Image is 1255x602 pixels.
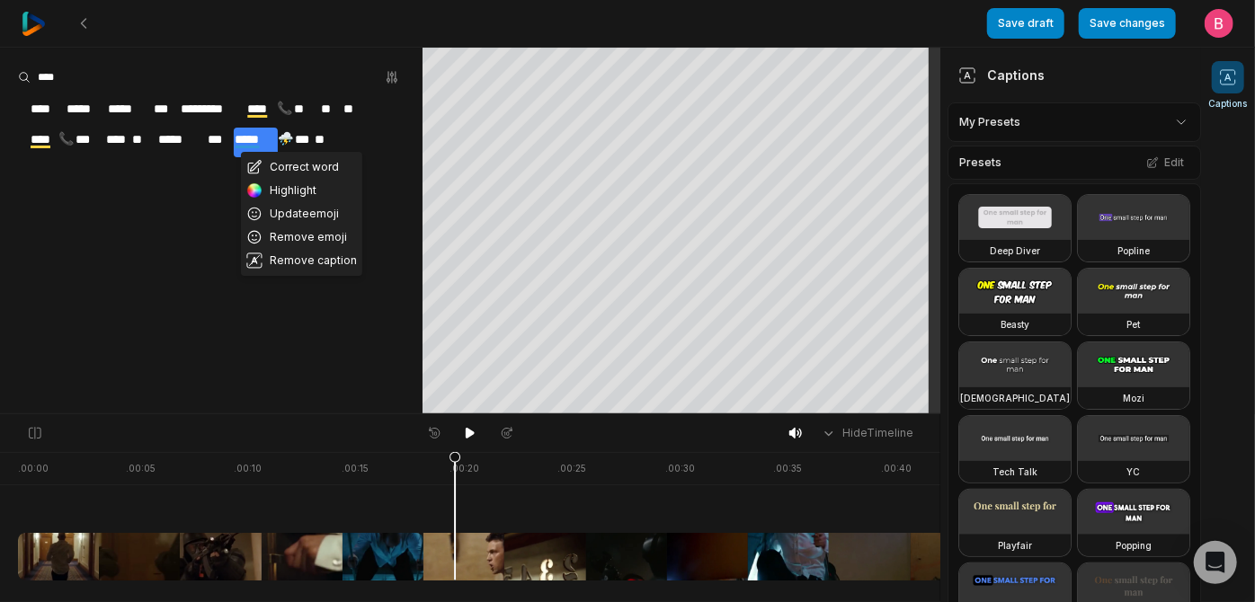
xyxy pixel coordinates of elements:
button: Save changes [1079,8,1176,39]
div: Presets [948,146,1201,180]
img: color_wheel.png [246,182,263,199]
h3: Mozi [1123,391,1144,405]
div: My Presets [948,102,1201,142]
button: Correct word [241,155,362,179]
h3: Beasty [1001,317,1029,332]
button: Remove caption [241,249,362,272]
button: Updateemoji [241,202,362,226]
div: Open Intercom Messenger [1194,541,1237,584]
img: reap [22,12,46,36]
h3: Pet [1127,317,1141,332]
h3: Popping [1116,538,1152,553]
button: HideTimeline [815,420,919,447]
h3: Playfair [998,538,1032,553]
h3: Popline [1117,243,1150,258]
h3: YC [1127,465,1141,479]
button: Captions [1209,61,1248,111]
h3: Tech Talk [992,465,1037,479]
span: Captions [1209,97,1248,111]
h3: Deep Diver [990,243,1040,258]
button: Remove emoji [241,226,362,249]
div: Captions [958,66,1045,84]
button: Save draft [987,8,1064,39]
button: Highlight [241,179,362,202]
h3: [DEMOGRAPHIC_DATA] [960,391,1070,405]
button: Edit [1141,151,1189,174]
